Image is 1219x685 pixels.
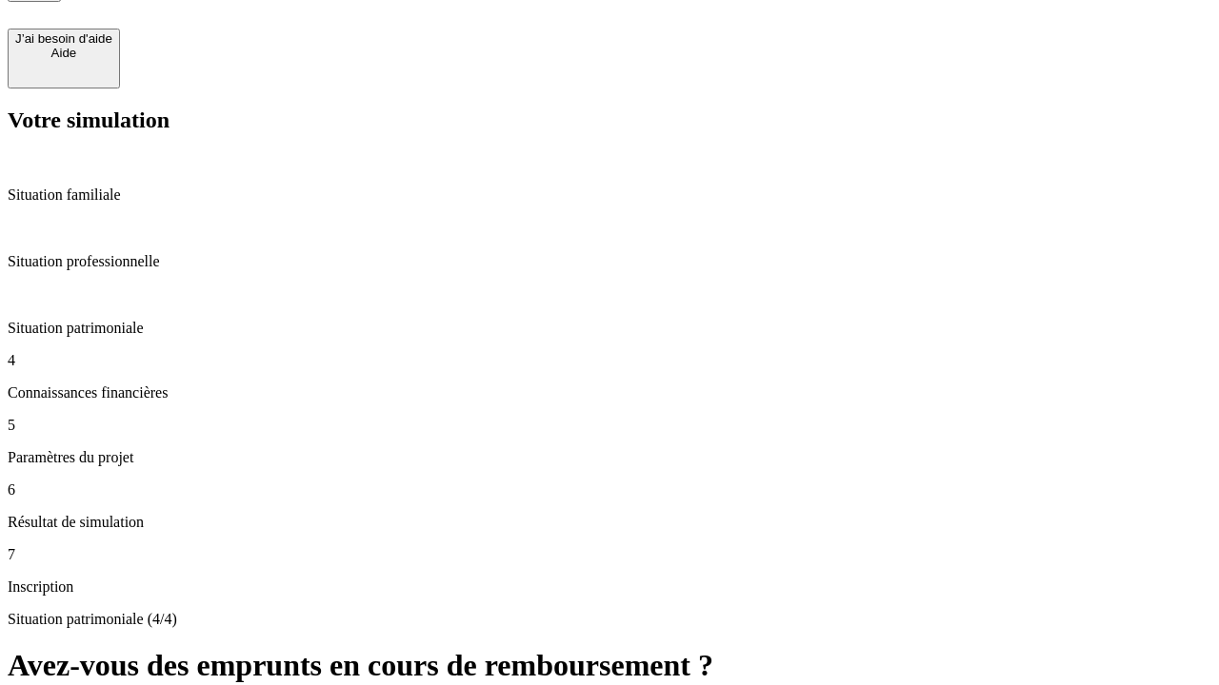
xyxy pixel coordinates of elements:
p: Situation patrimoniale [8,320,1211,337]
div: Aide [15,46,112,60]
p: 4 [8,352,1211,369]
p: 7 [8,546,1211,563]
p: 6 [8,481,1211,499]
p: Inscription [8,578,1211,596]
p: Situation patrimoniale (4/4) [8,611,1211,628]
p: Résultat de simulation [8,514,1211,531]
p: Situation familiale [8,186,1211,204]
p: 5 [8,417,1211,434]
p: Paramètres du projet [8,449,1211,466]
p: Situation professionnelle [8,253,1211,270]
h2: Votre simulation [8,108,1211,133]
div: J’ai besoin d'aide [15,31,112,46]
p: Connaissances financières [8,384,1211,401]
h1: Avez-vous des emprunts en cours de remboursement ? [8,648,1211,683]
button: J’ai besoin d'aideAide [8,29,120,88]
